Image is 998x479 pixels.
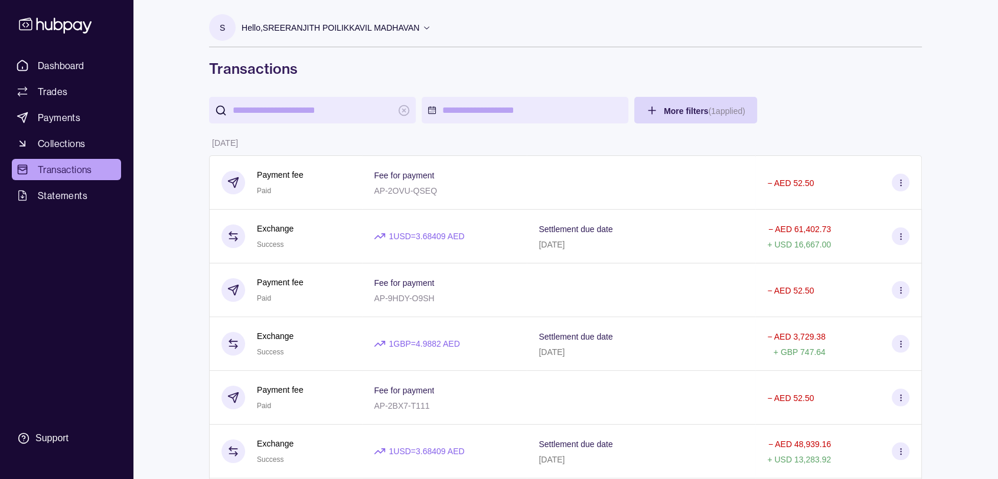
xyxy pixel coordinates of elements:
a: Trades [12,81,121,102]
p: − AED 52.50 [767,286,814,295]
p: Exchange [257,222,293,235]
a: Dashboard [12,55,121,76]
p: − AED 3,729.38 [767,332,825,341]
span: Trades [38,84,67,99]
p: S [220,21,225,34]
p: Exchange [257,330,293,343]
p: Hello, SREERANJITH POILIKKAVIL MADHAVAN [242,21,419,34]
span: Statements [38,188,87,203]
span: Paid [257,294,271,302]
span: Success [257,240,283,249]
p: Settlement due date [539,332,612,341]
div: Support [35,432,69,445]
p: AP-9HDY-O9SH [374,294,434,303]
p: Payment fee [257,168,304,181]
input: search [233,97,392,123]
p: 1 GBP = 4.9882 AED [389,337,459,350]
button: More filters(1applied) [634,97,757,123]
p: Settlement due date [539,224,612,234]
a: Support [12,426,121,451]
p: − AED 61,402.73 [768,224,831,234]
a: Transactions [12,159,121,180]
p: AP-2OVU-QSEQ [374,186,437,195]
p: + GBP 747.64 [774,347,826,357]
p: [DATE] [539,240,565,249]
p: Payment fee [257,383,304,396]
p: Payment fee [257,276,304,289]
p: − AED 52.50 [767,393,814,403]
span: Collections [38,136,85,151]
a: Statements [12,185,121,206]
a: Collections [12,133,121,154]
p: 1 USD = 3.68409 AED [389,445,464,458]
span: Paid [257,187,271,195]
p: Fee for payment [374,171,434,180]
p: + USD 13,283.92 [767,455,831,464]
p: + USD 16,667.00 [767,240,831,249]
p: ( 1 applied) [708,106,745,116]
p: Settlement due date [539,439,612,449]
p: Exchange [257,437,293,450]
p: AP-2BX7-T111 [374,401,429,410]
span: Paid [257,402,271,410]
p: Fee for payment [374,386,434,395]
span: Dashboard [38,58,84,73]
p: Fee for payment [374,278,434,288]
span: Success [257,348,283,356]
p: 1 USD = 3.68409 AED [389,230,464,243]
span: Success [257,455,283,464]
p: [DATE] [539,455,565,464]
a: Payments [12,107,121,128]
p: − AED 52.50 [767,178,814,188]
h1: Transactions [209,59,922,78]
span: Transactions [38,162,92,177]
span: Payments [38,110,80,125]
p: [DATE] [539,347,565,357]
span: More filters [664,106,745,116]
p: − AED 48,939.16 [768,439,831,449]
p: [DATE] [212,138,238,148]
